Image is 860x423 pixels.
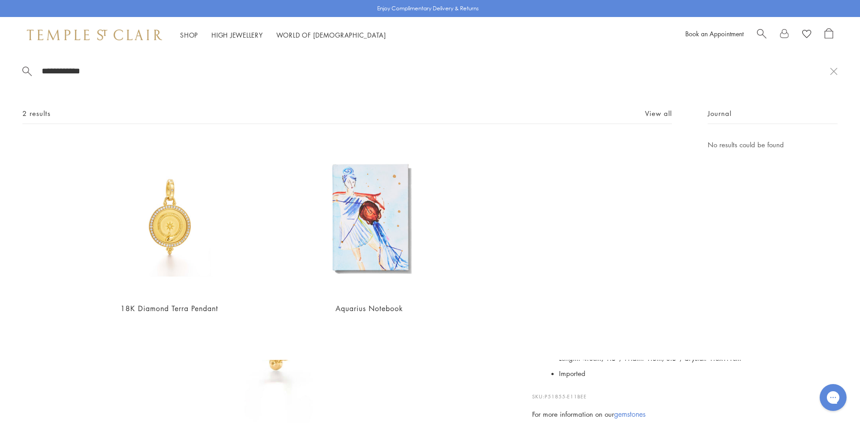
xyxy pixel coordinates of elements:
[180,30,198,39] a: ShopShop
[276,30,386,39] a: World of [DEMOGRAPHIC_DATA]World of [DEMOGRAPHIC_DATA]
[211,30,263,39] a: High JewelleryHigh Jewellery
[335,303,403,313] a: Aquarius Notebook
[757,28,766,42] a: Search
[614,409,645,419] a: gemstones
[708,139,838,150] p: No results could be found
[532,409,833,420] div: For more information on our
[825,28,833,42] a: Open Shopping Bag
[377,4,479,13] p: Enjoy Complimentary Delivery & Returns
[292,139,447,295] img: Aquarius Notebook
[815,381,851,414] iframe: Gorgias live chat messenger
[685,29,744,38] a: Book an Appointment
[559,366,833,381] li: Imported
[22,108,51,119] span: 2 results
[91,139,247,295] img: 18K Diamond Terra Pendant
[802,28,811,42] a: View Wishlist
[708,108,731,119] span: Journal
[545,393,587,400] span: P51855-E11BEE
[27,30,162,40] img: Temple St. Clair
[120,303,218,313] a: 18K Diamond Terra Pendant
[180,30,386,41] nav: Main navigation
[645,108,672,118] a: View all
[532,384,833,401] p: SKU:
